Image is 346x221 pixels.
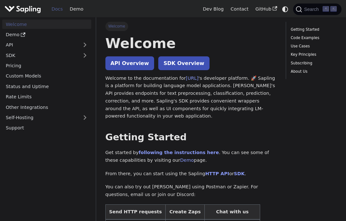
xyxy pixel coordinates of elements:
a: Sapling.ai [4,4,43,14]
a: SDK Overview [158,56,209,70]
a: About Us [291,69,334,75]
a: Welcome [2,20,91,29]
th: Send HTTP requests [105,204,165,219]
a: Docs [48,4,66,14]
a: Pricing [2,61,91,70]
a: SDK [2,51,78,60]
a: Status and Uptime [2,82,91,91]
a: Code Examples [291,35,334,41]
button: Search (Command+K) [293,4,341,15]
button: Expand sidebar category 'SDK' [78,51,91,60]
a: [URL] [186,76,199,81]
span: Welcome [105,22,128,31]
p: Welcome to the documentation for 's developer platform. 🚀 Sapling is a platform for building lang... [105,75,277,120]
span: Search [302,7,323,12]
button: Switch between dark and light mode (currently system mode) [281,4,290,14]
a: Self-Hosting [2,113,91,122]
a: Subscribing [291,60,334,66]
p: You can also try out [PERSON_NAME] using Postman or Zapier. For questions, email us or join our D... [105,183,277,199]
p: From there, you can start using the Sapling or . [105,170,277,178]
img: Sapling.ai [4,4,41,14]
p: Get started by . You can see some of these capabilities by visiting our page. [105,149,277,164]
a: Use Cases [291,43,334,49]
th: Chat with us [205,204,260,219]
h2: Getting Started [105,132,277,143]
a: Rate Limits [2,92,91,102]
a: Demo [180,158,194,163]
a: Getting Started [291,27,334,33]
a: API Overview [105,56,154,70]
a: Dev Blog [199,4,227,14]
a: HTTP API [205,171,229,176]
a: API [2,40,78,50]
a: Key Principles [291,52,334,58]
button: Expand sidebar category 'API' [78,40,91,50]
a: Demo [66,4,87,14]
a: Custom Models [2,71,91,81]
th: Create Zaps [165,204,205,219]
nav: Breadcrumbs [105,22,277,31]
a: GitHub [252,4,280,14]
kbd: ⌘ [323,6,329,12]
h1: Welcome [105,35,277,52]
a: following the instructions here [139,150,219,155]
a: Contact [227,4,252,14]
a: Support [2,123,91,133]
kbd: K [330,6,337,12]
a: Demo [2,30,91,39]
a: SDK [234,171,244,176]
a: Other Integrations [2,102,91,112]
